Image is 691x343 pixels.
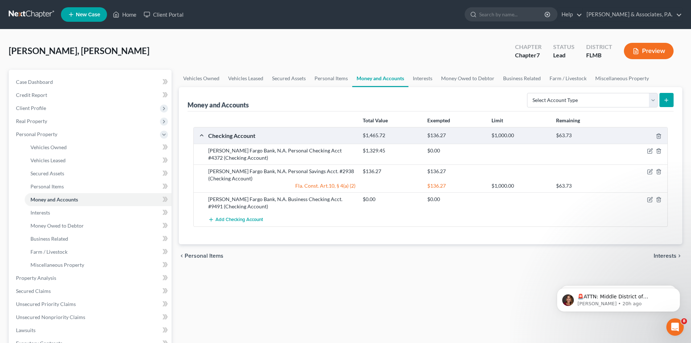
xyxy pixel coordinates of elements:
[488,132,552,139] div: $1,000.00
[10,324,172,337] a: Lawsuits
[25,258,172,271] a: Miscellaneous Property
[427,117,450,123] strong: Exempted
[30,157,66,163] span: Vehicles Leased
[16,105,46,111] span: Client Profile
[30,262,84,268] span: Miscellaneous Property
[359,168,423,175] div: $136.27
[76,12,100,17] span: New Case
[424,196,488,203] div: $0.00
[30,249,67,255] span: Farm / Livestock
[424,147,488,154] div: $0.00
[491,117,503,123] strong: Limit
[30,236,68,242] span: Business Related
[10,75,172,89] a: Case Dashboard
[676,253,682,259] i: chevron_right
[352,70,408,87] a: Money and Accounts
[499,70,545,87] a: Business Related
[552,132,617,139] div: $63.73
[552,182,617,189] div: $63.73
[16,92,47,98] span: Credit Report
[208,213,263,226] button: Add Checking Account
[624,43,674,59] button: Preview
[25,206,172,219] a: Interests
[359,147,423,154] div: $1,329.45
[215,217,263,223] span: Add Checking Account
[16,301,76,307] span: Unsecured Priority Claims
[30,170,64,176] span: Secured Assets
[681,318,687,324] span: 8
[30,222,84,229] span: Money Owed to Debtor
[586,51,612,60] div: FLMB
[10,298,172,311] a: Unsecured Priority Claims
[205,196,359,210] div: [PERSON_NAME] Fargo Bank, N.A. Business Checking Acct. #9491 (Checking Account)
[25,232,172,245] a: Business Related
[586,43,612,51] div: District
[310,70,352,87] a: Personal Items
[179,253,223,259] button: chevron_left Personal Items
[25,245,172,258] a: Farm / Livestock
[140,8,187,21] a: Client Portal
[16,131,57,137] span: Personal Property
[666,318,684,336] iframe: Intercom live chat
[10,311,172,324] a: Unsecured Nonpriority Claims
[591,70,653,87] a: Miscellaneous Property
[359,132,423,139] div: $1,465.72
[205,168,359,182] div: [PERSON_NAME] Fargo Bank, N.A. Personal Savings Acct. #2938 (Checking Account)
[16,79,53,85] span: Case Dashboard
[25,219,172,232] a: Money Owed to Debtor
[558,8,582,21] a: Help
[488,182,552,189] div: $1,000.00
[515,51,542,60] div: Chapter
[205,182,359,189] div: Fla. Const. Art.10, § 4(a) (2)
[479,8,546,21] input: Search by name...
[654,253,676,259] span: Interests
[185,253,223,259] span: Personal Items
[10,285,172,298] a: Secured Claims
[25,193,172,206] a: Money and Accounts
[359,196,423,203] div: $0.00
[9,45,149,56] span: [PERSON_NAME], [PERSON_NAME]
[179,253,185,259] i: chevron_left
[545,70,591,87] a: Farm / Livestock
[546,273,691,323] iframe: Intercom notifications message
[654,253,682,259] button: Interests chevron_right
[224,70,268,87] a: Vehicles Leased
[408,70,437,87] a: Interests
[25,167,172,180] a: Secured Assets
[583,8,682,21] a: [PERSON_NAME] & Associates, P.A.
[363,117,388,123] strong: Total Value
[179,70,224,87] a: Vehicles Owned
[16,314,85,320] span: Unsecured Nonpriority Claims
[30,209,50,216] span: Interests
[16,275,56,281] span: Property Analysis
[437,70,499,87] a: Money Owed to Debtor
[10,89,172,102] a: Credit Report
[515,43,542,51] div: Chapter
[556,117,580,123] strong: Remaining
[30,144,67,150] span: Vehicles Owned
[205,132,359,139] div: Checking Account
[188,101,249,109] div: Money and Accounts
[424,132,488,139] div: $136.27
[30,183,64,189] span: Personal Items
[268,70,310,87] a: Secured Assets
[10,271,172,285] a: Property Analysis
[424,168,488,175] div: $136.27
[25,180,172,193] a: Personal Items
[25,154,172,167] a: Vehicles Leased
[553,43,575,51] div: Status
[16,118,47,124] span: Real Property
[30,196,78,203] span: Money and Accounts
[424,182,488,189] div: $136.27
[16,327,36,333] span: Lawsuits
[16,288,51,294] span: Secured Claims
[553,51,575,60] div: Lead
[25,141,172,154] a: Vehicles Owned
[536,52,540,58] span: 7
[205,147,359,162] div: [PERSON_NAME] Fargo Bank, N.A. Personal Checking Acct #4372 (Checking Account)
[109,8,140,21] a: Home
